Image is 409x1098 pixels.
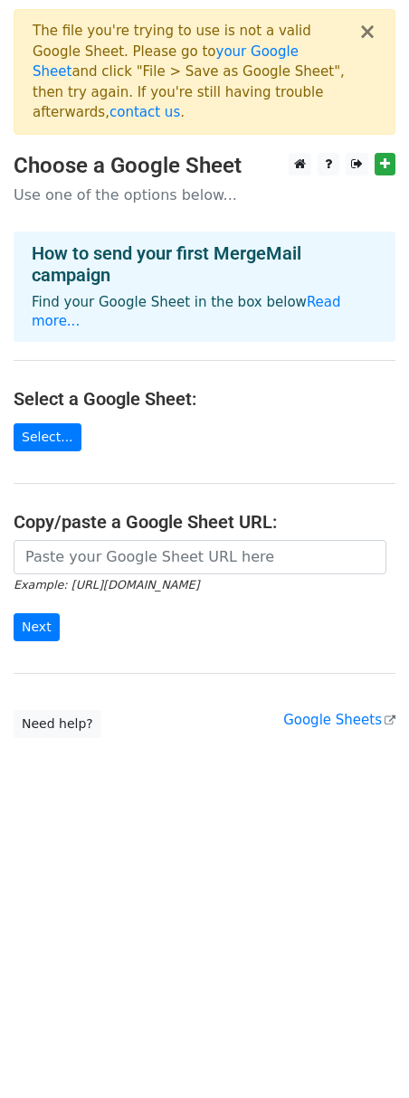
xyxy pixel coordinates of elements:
[33,21,358,123] div: The file you're trying to use is not a valid Google Sheet. Please go to and click "File > Save as...
[32,294,341,329] a: Read more...
[14,423,81,451] a: Select...
[32,293,377,331] p: Find your Google Sheet in the box below
[33,43,299,80] a: your Google Sheet
[14,511,395,533] h4: Copy/paste a Google Sheet URL:
[14,185,395,204] p: Use one of the options below...
[14,388,395,410] h4: Select a Google Sheet:
[109,104,180,120] a: contact us
[14,710,101,738] a: Need help?
[14,578,199,592] small: Example: [URL][DOMAIN_NAME]
[358,21,376,43] button: ×
[32,242,377,286] h4: How to send your first MergeMail campaign
[283,712,395,728] a: Google Sheets
[14,613,60,641] input: Next
[14,540,386,574] input: Paste your Google Sheet URL here
[14,153,395,179] h3: Choose a Google Sheet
